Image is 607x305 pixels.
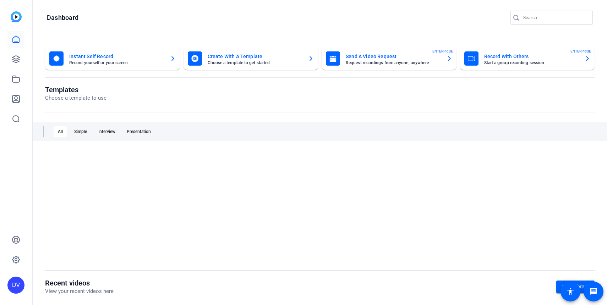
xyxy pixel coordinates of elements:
[184,47,318,70] button: Create With A TemplateChoose a template to get started
[70,126,91,137] div: Simple
[47,13,78,22] h1: Dashboard
[346,61,441,65] mat-card-subtitle: Request recordings from anyone, anywhere
[45,94,106,102] p: Choose a template to use
[322,47,456,70] button: Send A Video RequestRequest recordings from anyone, anywhereENTERPRISE
[208,52,303,61] mat-card-title: Create With A Template
[566,287,575,296] mat-icon: accessibility
[69,52,164,61] mat-card-title: Instant Self Record
[570,49,591,54] span: ENTERPRISE
[208,61,303,65] mat-card-subtitle: Choose a template to get started
[45,47,180,70] button: Instant Self RecordRecord yourself or your screen
[94,126,120,137] div: Interview
[11,11,22,22] img: blue-gradient.svg
[484,52,579,61] mat-card-title: Record With Others
[7,277,24,294] div: DV
[523,13,587,22] input: Search
[45,279,114,287] h1: Recent videos
[69,61,164,65] mat-card-subtitle: Record yourself or your screen
[432,49,453,54] span: ENTERPRISE
[45,85,106,94] h1: Templates
[346,52,441,61] mat-card-title: Send A Video Request
[45,287,114,295] p: View your recent videos here
[54,126,67,137] div: All
[122,126,155,137] div: Presentation
[589,287,598,296] mat-icon: message
[556,281,595,293] a: Go to library
[460,47,595,70] button: Record With OthersStart a group recording sessionENTERPRISE
[484,61,579,65] mat-card-subtitle: Start a group recording session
